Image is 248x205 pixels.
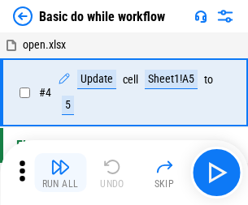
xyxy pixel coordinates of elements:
img: Run All [50,157,70,177]
div: to [204,74,213,86]
div: Run All [42,179,79,189]
span: open.xlsx [23,38,66,51]
div: Update [77,70,116,89]
button: Run All [34,153,86,192]
img: Main button [203,160,229,186]
button: Skip [138,153,190,192]
img: Back [13,6,33,26]
img: Skip [154,157,174,177]
span: # 4 [39,86,51,99]
div: Skip [154,179,175,189]
div: Sheet1!A5 [145,70,198,89]
img: Settings menu [215,6,235,26]
img: Support [194,10,207,23]
div: cell [123,74,138,86]
div: Basic do while workflow [39,9,165,24]
div: 5 [62,96,74,115]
